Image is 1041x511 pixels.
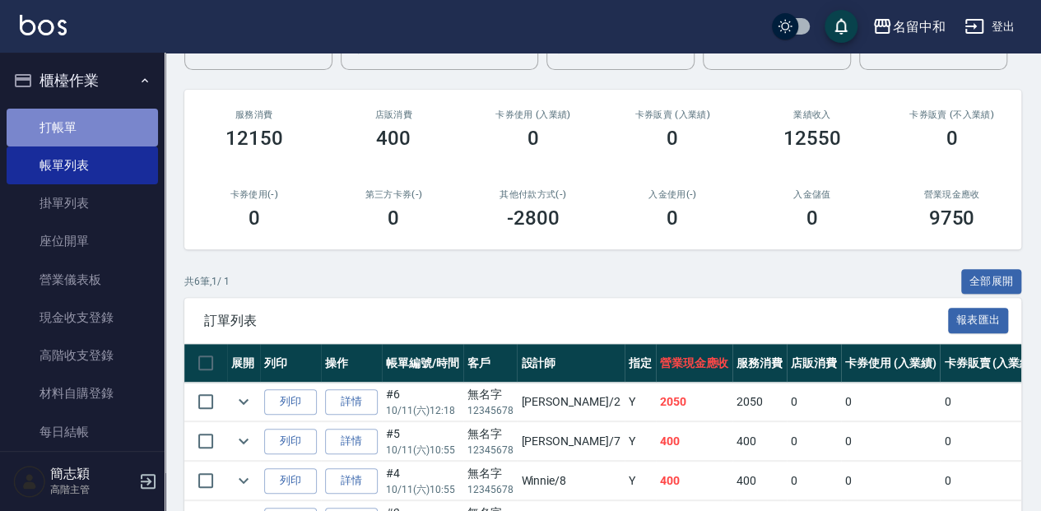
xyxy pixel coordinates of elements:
a: 現金收支登錄 [7,299,158,337]
h3: 0 [388,207,399,230]
a: 詳情 [325,429,378,454]
button: expand row [231,468,256,493]
div: 無名字 [467,465,514,482]
h3: 12150 [225,127,283,150]
h2: 卡券使用 (入業績) [483,109,583,120]
td: [PERSON_NAME] /7 [517,422,624,461]
button: 全部展開 [961,269,1022,295]
a: 每日結帳 [7,413,158,451]
td: Winnie /8 [517,462,624,500]
h3: 0 [806,207,818,230]
p: 共 6 筆, 1 / 1 [184,274,230,289]
button: 櫃檯作業 [7,59,158,102]
p: 10/11 (六) 12:18 [386,403,459,418]
button: 報表匯出 [948,308,1009,333]
p: 12345678 [467,403,514,418]
h3: 0 [946,127,957,150]
h3: 12550 [783,127,841,150]
td: 400 [656,462,733,500]
button: 列印 [264,429,317,454]
div: 無名字 [467,386,514,403]
h2: 卡券販賣 (不入業績) [902,109,1002,120]
td: 0 [841,462,941,500]
a: 帳單列表 [7,146,158,184]
a: 高階收支登錄 [7,337,158,374]
td: 0 [787,462,841,500]
th: 服務消費 [732,344,787,383]
td: 0 [787,383,841,421]
h3: 0 [527,127,539,150]
h2: 入金儲值 [762,189,862,200]
td: 0 [940,422,1039,461]
button: expand row [231,389,256,414]
td: 2050 [732,383,787,421]
th: 列印 [260,344,321,383]
th: 營業現金應收 [656,344,733,383]
th: 店販消費 [787,344,841,383]
h2: 入金使用(-) [623,189,723,200]
th: 卡券販賣 (入業績) [940,344,1039,383]
th: 卡券使用 (入業績) [841,344,941,383]
a: 營業儀表板 [7,261,158,299]
a: 報表匯出 [948,312,1009,328]
th: 帳單編號/時間 [382,344,463,383]
td: Y [625,462,656,500]
div: 無名字 [467,425,514,443]
a: 排班表 [7,451,158,489]
td: #6 [382,383,463,421]
td: 0 [940,462,1039,500]
button: save [825,10,857,43]
th: 指定 [625,344,656,383]
button: expand row [231,429,256,453]
h5: 簡志穎 [50,466,134,482]
td: 400 [732,462,787,500]
h2: 第三方卡券(-) [344,189,444,200]
button: 名留中和 [866,10,951,44]
th: 展開 [227,344,260,383]
h3: 9750 [928,207,974,230]
button: 列印 [264,468,317,494]
a: 材料自購登錄 [7,374,158,412]
h3: 400 [376,127,411,150]
img: Person [13,465,46,498]
th: 設計師 [517,344,624,383]
th: 操作 [321,344,382,383]
h2: 卡券使用(-) [204,189,304,200]
p: 10/11 (六) 10:55 [386,482,459,497]
a: 詳情 [325,468,378,494]
button: 登出 [958,12,1021,42]
span: 訂單列表 [204,313,948,329]
td: 0 [787,422,841,461]
td: 0 [940,383,1039,421]
a: 座位開單 [7,222,158,260]
p: 12345678 [467,443,514,458]
td: Y [625,422,656,461]
div: 名留中和 [892,16,945,37]
a: 掛單列表 [7,184,158,222]
h3: 服務消費 [204,109,304,120]
h3: 0 [667,207,678,230]
h2: 店販消費 [344,109,444,120]
td: 2050 [656,383,733,421]
button: 列印 [264,389,317,415]
h3: -2800 [507,207,560,230]
p: 10/11 (六) 10:55 [386,443,459,458]
td: 0 [841,422,941,461]
td: Y [625,383,656,421]
p: 12345678 [467,482,514,497]
h2: 營業現金應收 [902,189,1002,200]
a: 詳情 [325,389,378,415]
h2: 業績收入 [762,109,862,120]
h2: 其他付款方式(-) [483,189,583,200]
h2: 卡券販賣 (入業績) [623,109,723,120]
td: #5 [382,422,463,461]
td: #4 [382,462,463,500]
td: 400 [656,422,733,461]
img: Logo [20,15,67,35]
h3: 0 [249,207,260,230]
h3: 0 [667,127,678,150]
td: 400 [732,422,787,461]
p: 高階主管 [50,482,134,497]
td: 0 [841,383,941,421]
td: [PERSON_NAME] /2 [517,383,624,421]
